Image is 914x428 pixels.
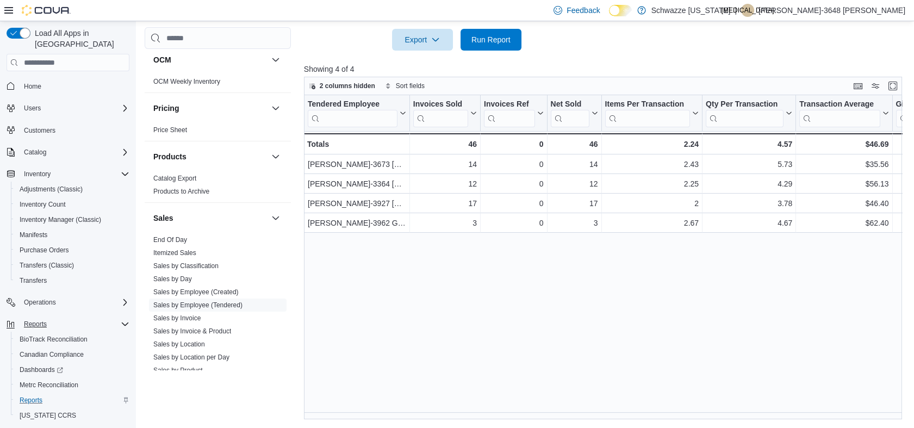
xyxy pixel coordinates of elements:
button: Catalog [2,145,134,160]
span: Inventory [24,170,51,178]
span: Metrc Reconciliation [15,379,129,392]
button: Operations [2,295,134,310]
button: 2 columns hidden [304,79,380,92]
div: Invoices Sold [413,100,468,127]
button: Purchase Orders [11,243,134,258]
a: Sales by Location [153,340,205,348]
button: Customers [2,122,134,138]
a: Sales by Employee (Tendered) [153,301,243,309]
button: Inventory Manager (Classic) [11,212,134,227]
button: Reports [2,317,134,332]
a: Sales by Employee (Created) [153,288,239,296]
a: Purchase Orders [15,244,73,257]
button: Catalog [20,146,51,159]
div: 17 [550,197,598,210]
span: Itemized Sales [153,249,196,257]
span: Washington CCRS [15,409,129,422]
span: Users [24,104,41,113]
a: Sales by Invoice [153,314,201,322]
span: Catalog [20,146,129,159]
div: 3 [550,217,598,230]
div: 5.73 [706,158,792,171]
div: Items Per Transaction [605,100,690,110]
button: Qty Per Transaction [706,100,792,127]
span: OCM Weekly Inventory [153,77,220,86]
button: Users [20,102,45,115]
a: Catalog Export [153,175,196,182]
span: Dashboards [20,365,63,374]
p: Schwazze [US_STATE] [651,4,731,17]
span: Export [399,29,446,51]
span: Adjustments (Classic) [20,185,83,194]
div: Net Sold [550,100,589,127]
a: Dashboards [11,362,134,377]
div: 4.57 [706,138,792,151]
span: Purchase Orders [15,244,129,257]
span: 2 columns hidden [320,82,375,90]
span: Adjustments (Classic) [15,183,129,196]
div: Items Per Transaction [605,100,690,127]
span: Sales by Day [153,275,192,283]
h3: Sales [153,213,173,224]
span: Operations [20,296,129,309]
div: Net Sold [550,100,589,110]
span: Metrc Reconciliation [20,381,78,389]
h3: OCM [153,54,171,65]
button: [US_STATE] CCRS [11,408,134,423]
button: Canadian Compliance [11,347,134,362]
div: 3.78 [706,197,792,210]
button: Products [153,151,267,162]
a: Adjustments (Classic) [15,183,87,196]
button: Transfers [11,273,134,288]
button: Display options [869,79,882,92]
button: Adjustments (Classic) [11,182,134,197]
div: $56.13 [799,178,888,191]
a: Home [20,80,46,93]
span: Price Sheet [153,126,187,134]
a: Itemized Sales [153,249,196,257]
span: Inventory Manager (Classic) [15,213,129,226]
div: Tendered Employee [308,100,397,127]
button: OCM [269,53,282,66]
div: 2 [605,197,699,210]
span: Reports [24,320,47,328]
div: Invoices Ref [484,100,534,110]
a: Sales by Classification [153,262,219,270]
div: OCM [145,75,291,92]
span: Inventory Count [15,198,129,211]
button: Inventory [2,166,134,182]
a: Sales by Invoice & Product [153,327,231,335]
a: Sales by Product [153,367,203,374]
button: Items Per Transaction [605,100,699,127]
button: Transfers (Classic) [11,258,134,273]
button: Metrc Reconciliation [11,377,134,393]
div: 46 [413,138,477,151]
button: Inventory Count [11,197,134,212]
span: Feedback [567,5,600,16]
span: Inventory [20,168,129,181]
div: $62.40 [799,217,888,230]
span: Home [24,82,41,91]
span: Load All Apps in [GEOGRAPHIC_DATA] [30,28,129,49]
span: Customers [20,123,129,137]
button: Transaction Average [799,100,888,127]
a: Reports [15,394,47,407]
div: Transaction Average [799,100,880,127]
button: Run Report [461,29,521,51]
button: BioTrack Reconciliation [11,332,134,347]
a: Transfers (Classic) [15,259,78,272]
div: $46.69 [799,138,888,151]
span: Customers [24,126,55,135]
span: Sales by Product [153,366,203,375]
span: Inventory Count [20,200,66,209]
div: [PERSON_NAME]-3927 [PERSON_NAME] [308,197,406,210]
span: Users [20,102,129,115]
span: Manifests [20,231,47,239]
div: 2.67 [605,217,699,230]
a: Customers [20,124,60,137]
span: Transfers [15,274,129,287]
div: Totals [307,138,406,151]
